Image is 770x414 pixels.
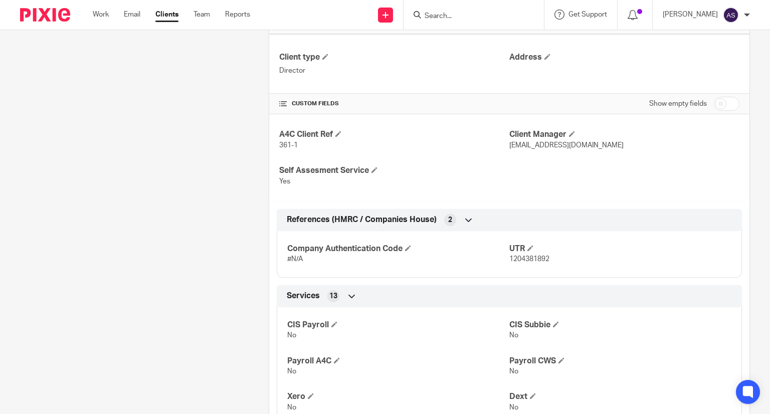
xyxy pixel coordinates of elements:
img: svg%3E [723,7,739,23]
h4: CIS Payroll [287,320,509,330]
span: 13 [329,291,337,301]
span: Get Support [568,11,607,18]
a: Team [194,10,210,20]
h4: CUSTOM FIELDS [279,100,509,108]
span: No [509,332,518,339]
a: Work [93,10,109,20]
p: Director [279,66,509,76]
span: No [509,368,518,375]
span: No [287,404,296,411]
h4: Address [509,52,739,63]
span: #N/A [287,256,303,263]
p: [PERSON_NAME] [663,10,718,20]
input: Search [424,12,514,21]
h4: Self Assesment Service [279,165,509,176]
h4: Client type [279,52,509,63]
span: [EMAIL_ADDRESS][DOMAIN_NAME] [509,142,624,149]
h4: UTR [509,244,731,254]
h4: Xero [287,391,509,402]
h4: Company Authentication Code [287,244,509,254]
span: 2 [448,215,452,225]
span: No [287,368,296,375]
h4: Payroll A4C [287,356,509,366]
a: Clients [155,10,178,20]
a: Email [124,10,140,20]
a: Reports [225,10,250,20]
span: References (HMRC / Companies House) [287,215,437,225]
span: No [509,404,518,411]
h4: Payroll CWS [509,356,731,366]
span: 361-1 [279,142,298,149]
img: Pixie [20,8,70,22]
span: Yes [279,178,290,185]
h4: A4C Client Ref [279,129,509,140]
span: Services [287,291,320,301]
span: 1204381892 [509,256,549,263]
label: Show empty fields [649,99,707,109]
h4: CIS Subbie [509,320,731,330]
span: No [287,332,296,339]
h4: Client Manager [509,129,739,140]
h4: Dext [509,391,731,402]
